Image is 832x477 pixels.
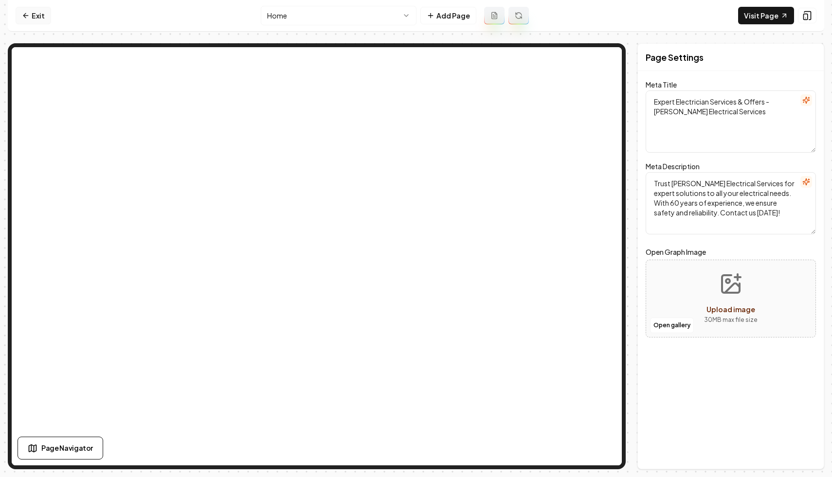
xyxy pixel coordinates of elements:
[420,7,476,24] button: Add Page
[696,265,765,333] button: Upload image
[484,7,505,24] button: Add admin page prompt
[738,7,794,24] a: Visit Page
[704,315,758,325] p: 30 MB max file size
[41,443,93,453] span: Page Navigator
[646,80,677,89] label: Meta Title
[650,318,694,333] button: Open gallery
[646,162,700,171] label: Meta Description
[706,305,755,314] span: Upload image
[18,437,103,459] button: Page Navigator
[16,7,51,24] a: Exit
[508,7,529,24] button: Regenerate page
[646,246,816,258] label: Open Graph Image
[646,51,704,64] h2: Page Settings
